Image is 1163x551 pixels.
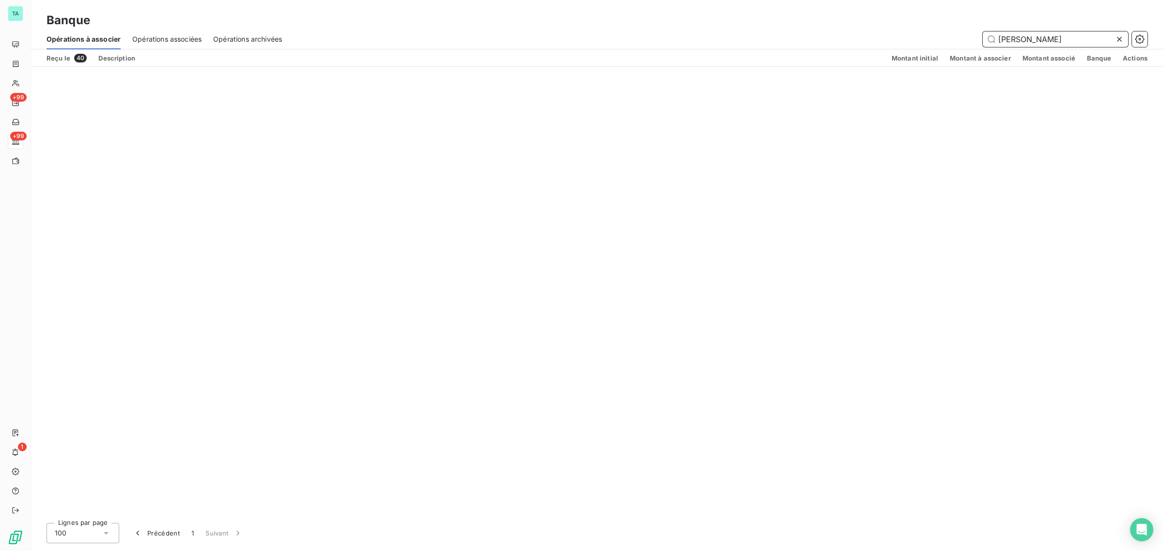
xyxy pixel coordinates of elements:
[1022,54,1075,62] div: Montant associé
[186,523,200,543] button: 1
[55,528,66,538] span: 100
[47,12,90,29] h3: Banque
[950,54,1011,62] div: Montant à associer
[132,34,202,44] span: Opérations associées
[98,54,880,62] div: Description
[200,523,249,543] button: Suivant
[10,132,27,140] span: +99
[983,31,1128,47] input: Rechercher
[10,93,27,102] span: +99
[8,530,23,545] img: Logo LeanPay
[127,523,186,543] button: Précédent
[1123,54,1147,62] div: Actions
[1130,518,1153,541] div: Open Intercom Messenger
[47,54,87,62] div: Reçu le
[213,34,282,44] span: Opérations archivées
[1087,54,1111,62] div: Banque
[47,34,121,44] span: Opérations à associer
[8,6,23,21] div: TA
[18,443,27,451] span: 1
[74,54,87,62] span: 40
[892,54,938,62] div: Montant initial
